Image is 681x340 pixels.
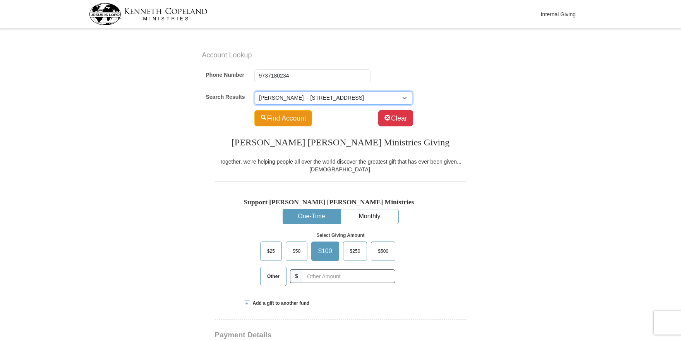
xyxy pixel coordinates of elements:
[263,271,283,282] span: Other
[263,245,279,257] span: $25
[206,71,245,81] label: Phone Number
[206,93,245,103] label: Search Results
[215,331,412,340] h3: Payment Details
[255,91,412,105] select: Default select example
[89,3,208,25] img: kcm-header-logo.svg
[314,245,336,257] span: $100
[254,69,371,83] input: xxx-xxx-xxxx
[283,209,340,224] button: One-Time
[254,110,312,126] button: Find Account
[215,129,467,158] h3: [PERSON_NAME] [PERSON_NAME] Ministries Giving
[346,245,364,257] span: $250
[250,300,310,307] span: Add a gift to another fund
[196,50,293,60] label: Account Lookup
[289,245,304,257] span: $50
[303,269,395,283] input: Other Amount
[541,10,576,18] div: Internal Giving
[341,209,398,224] button: Monthly
[316,233,364,238] strong: Select Giving Amount
[244,198,437,206] h5: Support [PERSON_NAME] [PERSON_NAME] Ministries
[374,245,392,257] span: $500
[215,158,467,173] div: Together, we're helping people all over the world discover the greatest gift that has ever been g...
[378,110,413,126] button: Clear
[290,269,303,283] span: $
